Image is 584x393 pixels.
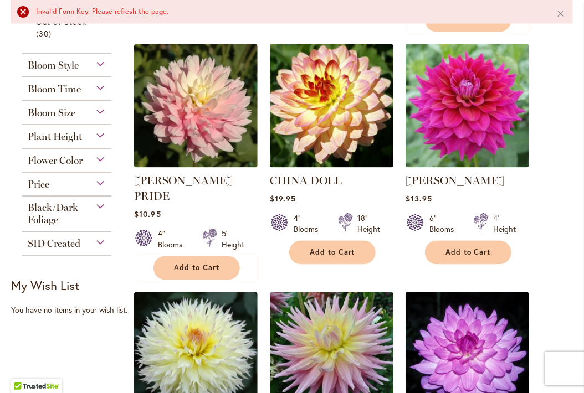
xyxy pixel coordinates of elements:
strong: My Wish List [11,278,79,294]
button: Add to Cart [153,256,240,280]
button: Add to Cart [425,241,511,265]
iframe: Launch Accessibility Center [8,354,39,385]
span: Price [28,178,49,190]
span: Add to Cart [445,248,491,257]
div: Invalid Form Key. Please refresh the page. [36,7,540,17]
span: Black/Dark Foliage [28,202,78,226]
a: CHINA DOLL [270,174,342,187]
a: [PERSON_NAME] [406,174,504,187]
span: $13.95 [406,194,432,204]
div: 6" Blooms [429,213,460,235]
span: SID Created [28,238,80,250]
span: Bloom Time [28,83,81,95]
span: Plant Height [28,131,82,143]
img: CHINA DOLL [270,44,393,168]
a: CHINA DOLL [270,159,393,170]
span: Bloom Size [28,107,75,119]
span: Flower Color [28,154,83,167]
div: You have no items in your wish list. [11,305,128,316]
div: 4' Height [493,213,516,235]
a: Out of Stock 30 [36,16,100,39]
a: [PERSON_NAME] PRIDE [134,174,233,203]
div: 18" Height [357,213,380,235]
div: 5' Height [222,229,244,251]
a: CHLOE JANAE [406,159,529,170]
div: 4" Blooms [158,229,189,251]
span: Add to Cart [174,263,219,273]
span: $10.95 [134,209,161,220]
span: Out of Stock [36,17,87,27]
button: Add to Cart [289,241,376,265]
span: Bloom Style [28,59,79,71]
img: CHILSON'S PRIDE [134,44,258,168]
div: 4" Blooms [294,213,325,235]
a: CHILSON'S PRIDE [134,159,258,170]
span: Add to Cart [310,248,355,257]
span: $19.95 [270,194,296,204]
span: 30 [36,28,54,39]
img: CHLOE JANAE [406,44,529,168]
